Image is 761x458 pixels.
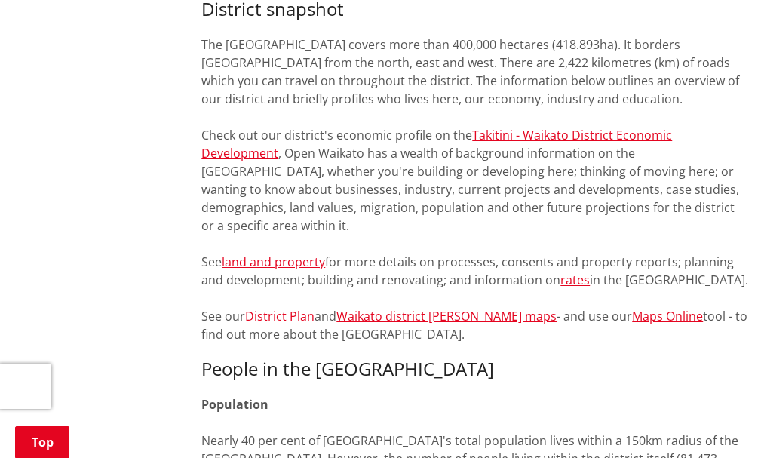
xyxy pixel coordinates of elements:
a: land and property [222,254,325,270]
p: The [GEOGRAPHIC_DATA] covers more than 400,000 hectares (418.893ha). It borders [GEOGRAPHIC_DATA]... [201,35,750,343]
a: District Plan [245,308,315,324]
a: Maps Online [632,308,703,324]
a: Takitini - Waikato District Economic Development [201,127,672,161]
a: Waikato district [PERSON_NAME] maps [336,308,557,324]
a: Top [15,426,69,458]
h3: People in the [GEOGRAPHIC_DATA] [201,358,750,380]
strong: Population [201,396,268,413]
a: rates [560,272,590,288]
iframe: Messenger Launcher [692,395,746,449]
